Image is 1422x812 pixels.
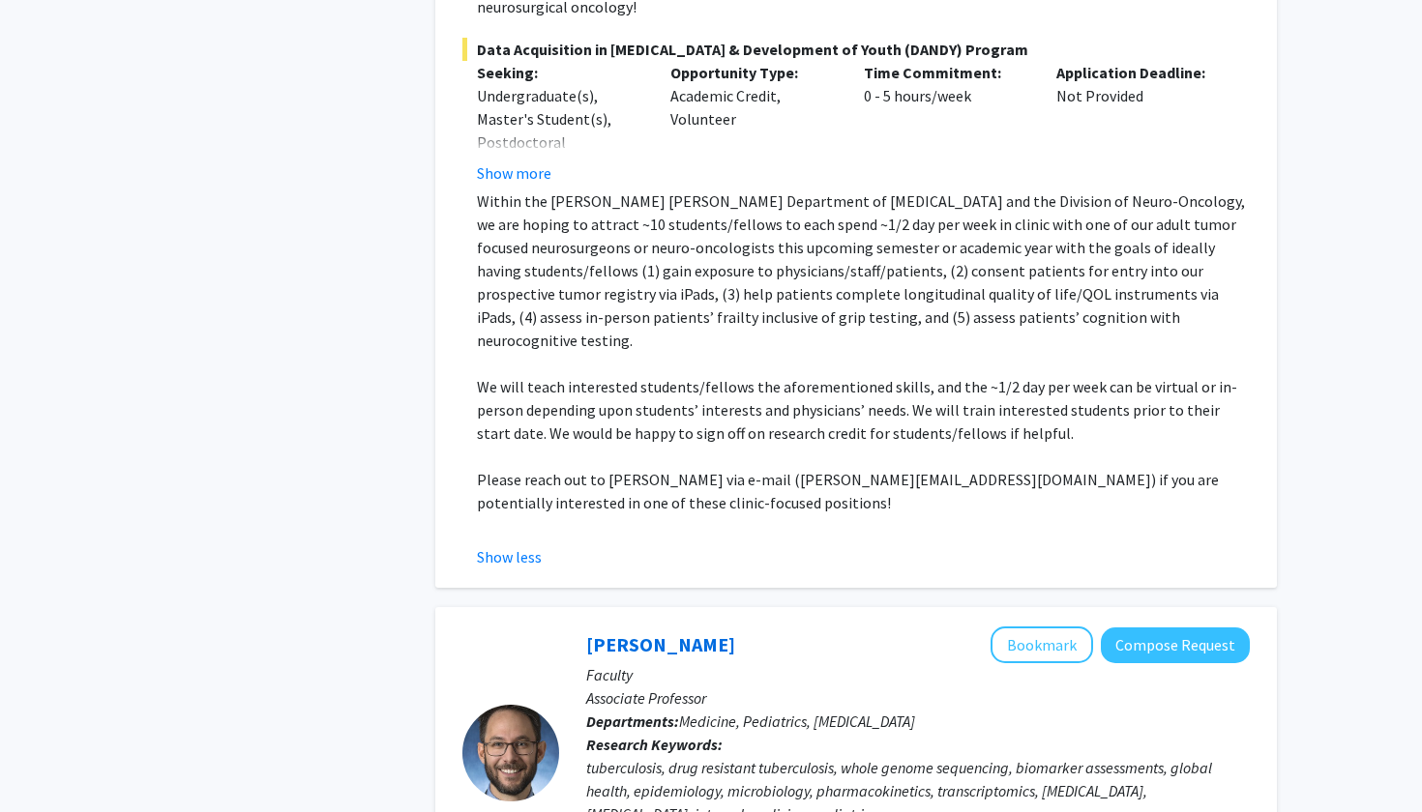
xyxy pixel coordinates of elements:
p: Within the [PERSON_NAME] [PERSON_NAME] Department of [MEDICAL_DATA] and the Division of Neuro-Onc... [477,189,1250,352]
p: Seeking: [477,61,641,84]
b: Departments: [586,711,679,731]
p: Please reach out to [PERSON_NAME] via e-mail ([PERSON_NAME][EMAIL_ADDRESS][DOMAIN_NAME]) if you a... [477,468,1250,514]
p: We will teach interested students/fellows the aforementioned skills, and the ~1/2 day per week ca... [477,375,1250,445]
a: [PERSON_NAME] [586,632,735,656]
p: Faculty [586,663,1250,686]
p: Time Commitment: [864,61,1028,84]
div: Academic Credit, Volunteer [656,61,849,185]
div: Undergraduate(s), Master's Student(s), Postdoctoral Researcher(s) / Research Staff, Medical Resid... [477,84,641,246]
span: Data Acquisition in [MEDICAL_DATA] & Development of Youth (DANDY) Program [462,38,1250,61]
p: Associate Professor [586,686,1250,710]
button: Add Jeffrey Tornheim to Bookmarks [991,626,1093,663]
div: Not Provided [1042,61,1235,185]
div: 0 - 5 hours/week [849,61,1043,185]
b: Research Keywords: [586,735,723,754]
p: Application Deadline: [1056,61,1221,84]
span: Medicine, Pediatrics, [MEDICAL_DATA] [679,711,915,731]
button: Compose Request to Jeffrey Tornheim [1101,627,1250,663]
button: Show more [477,161,551,185]
iframe: Chat [15,725,82,797]
p: Opportunity Type: [670,61,835,84]
button: Show less [477,545,542,568]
